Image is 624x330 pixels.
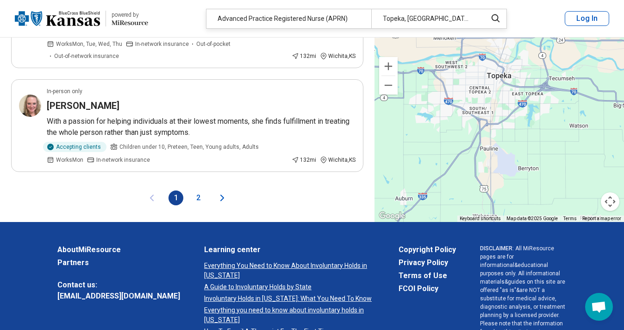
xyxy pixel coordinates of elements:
[196,40,231,48] span: Out-of-pocket
[204,305,374,325] a: Everything you need to know about involuntary holds in [US_STATE]
[15,7,148,30] a: Blue Cross Blue Shield Kansaspowered by
[57,291,180,302] a: [EMAIL_ADDRESS][DOMAIN_NAME]
[399,270,456,281] a: Terms of Use
[585,293,613,321] div: Open chat
[292,52,316,60] div: 132 mi
[379,57,398,76] button: Zoom in
[204,294,374,304] a: Involuntary Holds in [US_STATE]: What You Need To Know
[47,99,119,112] h3: [PERSON_NAME]
[204,282,374,292] a: A Guide to Involuntary Holds by State
[399,257,456,268] a: Privacy Policy
[399,283,456,294] a: FCOI Policy
[480,245,512,252] span: DISCLAIMER
[168,190,183,205] button: 1
[565,11,609,26] button: Log In
[15,7,100,30] img: Blue Cross Blue Shield Kansas
[135,40,189,48] span: In-network insurance
[57,279,180,291] span: Contact us:
[47,116,356,138] p: With a passion for helping individuals at their lowest moments, she finds fulfillment in treating...
[292,156,316,164] div: 132 mi
[206,9,371,28] div: Advanced Practice Registered Nurse (APRN)
[119,143,259,151] span: Children under 10, Preteen, Teen, Young adults, Adults
[460,216,501,222] button: Keyboard shortcuts
[506,216,558,221] span: Map data ©2025 Google
[582,216,621,221] a: Report a map error
[54,52,119,60] span: Out-of-network insurance
[43,142,106,152] div: Accepting clients
[56,156,83,164] span: Works Mon
[563,216,577,221] a: Terms (opens in new tab)
[96,156,150,164] span: In-network insurance
[377,210,407,222] a: Open this area in Google Maps (opens a new window)
[47,87,82,95] p: In-person only
[379,76,398,95] button: Zoom out
[204,261,374,280] a: Everything You Need to Know About Involuntary Holds in [US_STATE]
[371,9,481,28] div: Topeka, [GEOGRAPHIC_DATA]
[112,11,148,19] div: powered by
[377,210,407,222] img: Google
[191,190,206,205] button: 2
[146,190,157,205] button: Previous page
[399,244,456,255] a: Copyright Policy
[56,40,122,48] span: Works Mon, Tue, Wed, Thu
[204,244,374,255] a: Learning center
[57,257,180,268] a: Partners
[217,190,228,205] button: Next page
[57,244,180,255] a: AboutMiResource
[320,52,356,60] div: Wichita , KS
[320,156,356,164] div: Wichita , KS
[601,192,619,211] button: Map camera controls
